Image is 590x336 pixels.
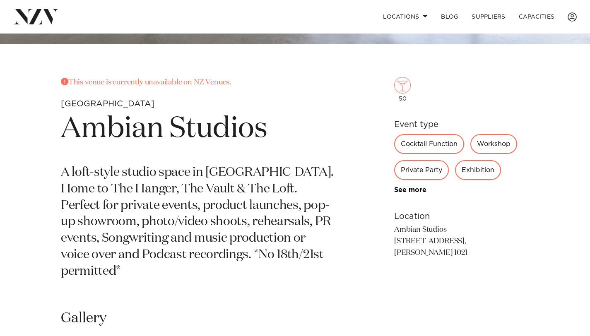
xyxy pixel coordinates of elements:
[61,165,335,280] p: A loft-style studio space in [GEOGRAPHIC_DATA]. Home to The Hanger, The Vault & The Loft. Perfect...
[394,160,449,180] div: Private Party
[394,224,529,259] p: Ambian Studios [STREET_ADDRESS], [PERSON_NAME] 1021
[13,9,58,24] img: nzv-logo.png
[61,77,335,89] p: This venue is currently unavailable on NZ Venues.
[470,134,517,154] div: Workshop
[61,309,106,328] h2: Gallery
[394,210,529,223] h6: Location
[61,100,155,108] small: [GEOGRAPHIC_DATA]
[512,8,561,26] a: Capacities
[434,8,465,26] a: BLOG
[394,118,529,131] h6: Event type
[465,8,512,26] a: SUPPLIERS
[394,77,411,102] div: 50
[394,134,464,154] div: Cocktail Function
[394,77,411,94] img: cocktail.png
[376,8,434,26] a: Locations
[61,110,335,148] h1: Ambian Studios
[455,160,501,180] div: Exhibition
